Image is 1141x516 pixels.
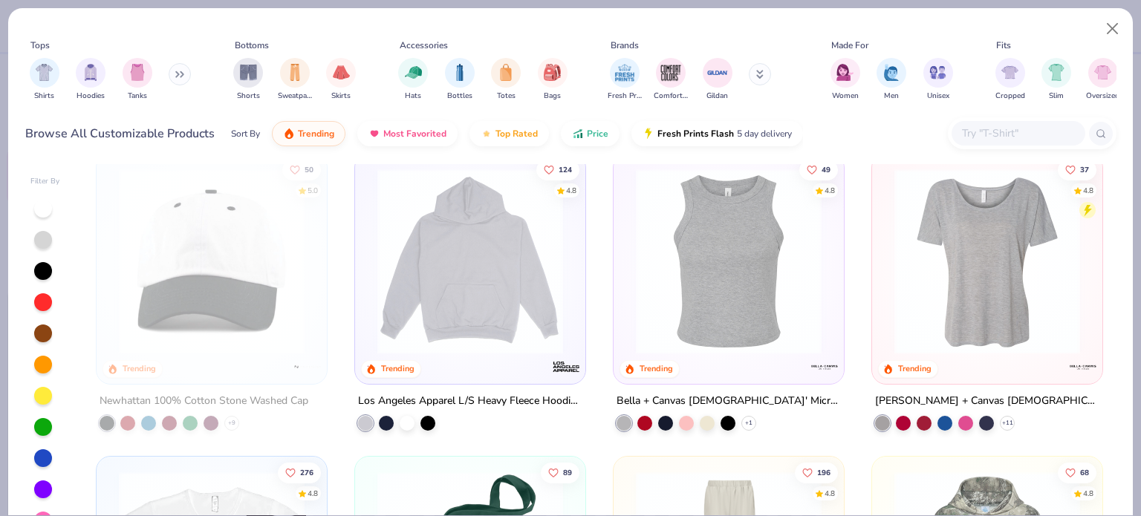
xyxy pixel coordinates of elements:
img: Hoodies Image [82,64,99,81]
img: Hats Image [405,64,422,81]
img: Bottles Image [452,64,468,81]
img: Shirts Image [36,64,53,81]
button: filter button [30,58,59,102]
span: Men [884,91,899,102]
button: Close [1099,15,1127,43]
button: Most Favorited [357,121,458,146]
img: Women Image [836,64,854,81]
div: 4.8 [1083,489,1093,500]
img: Unisex Image [929,64,946,81]
div: filter for Oversized [1086,58,1119,102]
button: filter button [995,58,1025,102]
span: Comfort Colors [654,91,688,102]
button: Like [536,159,579,180]
button: filter button [278,58,312,102]
div: 5.0 [308,185,319,196]
span: 37 [1080,166,1089,173]
img: Oversized Image [1094,64,1111,81]
div: Newhattan 100% Cotton Stone Washed Cap [100,391,308,410]
button: filter button [123,58,152,102]
button: filter button [398,58,428,102]
span: Totes [497,91,516,102]
div: 4.8 [1083,185,1093,196]
img: flash.gif [643,128,654,140]
button: Price [561,121,620,146]
span: Most Favorited [383,128,446,140]
div: filter for Fresh Prints [608,58,642,102]
span: Shorts [237,91,260,102]
button: Like [283,159,322,180]
img: most_fav.gif [368,128,380,140]
button: Like [541,463,579,483]
button: Fresh Prints Flash5 day delivery [631,121,803,146]
button: filter button [1041,58,1071,102]
span: Hoodies [77,91,105,102]
span: + 1 [745,418,752,427]
span: 124 [559,166,572,173]
span: Fresh Prints Flash [657,128,734,140]
button: filter button [703,58,732,102]
span: + 11 [1001,418,1012,427]
button: filter button [538,58,568,102]
img: Bella + Canvas logo [1067,351,1097,381]
div: Fits [996,39,1011,52]
span: Hats [405,91,421,102]
img: Totes Image [498,64,514,81]
span: Slim [1049,91,1064,102]
img: Shorts Image [240,64,257,81]
div: filter for Shorts [233,58,263,102]
button: filter button [76,58,105,102]
img: Sweatpants Image [287,64,303,81]
span: Unisex [927,91,949,102]
span: Cropped [995,91,1025,102]
button: Top Rated [469,121,549,146]
div: Bella + Canvas [DEMOGRAPHIC_DATA]' Micro Ribbed Racerback Tank [617,391,841,410]
button: Like [799,159,838,180]
button: filter button [830,58,860,102]
span: Women [832,91,859,102]
img: 6531d6c5-84f2-4e2d-81e4-76e2114e47c4 [370,168,570,353]
span: Skirts [331,91,351,102]
div: filter for Bottles [445,58,475,102]
div: filter for Skirts [326,58,356,102]
div: filter for Totes [491,58,521,102]
button: Like [795,463,838,483]
div: filter for Comfort Colors [654,58,688,102]
span: Bags [544,91,561,102]
div: 4.8 [825,185,835,196]
img: 52992e4f-a45f-431a-90ff-fda9c8197133 [628,168,829,353]
button: Like [1058,463,1096,483]
img: Men Image [883,64,900,81]
span: 276 [301,469,314,477]
div: Made For [831,39,868,52]
div: Los Angeles Apparel L/S Heavy Fleece Hoodie Po 14 Oz [358,391,582,410]
span: Shirts [34,91,54,102]
div: filter for Men [877,58,906,102]
span: 5 day delivery [737,125,792,143]
button: filter button [326,58,356,102]
img: Tanks Image [129,64,146,81]
span: Oversized [1086,91,1119,102]
div: filter for Hoodies [76,58,105,102]
img: Slim Image [1048,64,1064,81]
img: a2c1212f-7889-4602-8399-578c484ff67d [829,168,1030,353]
img: d77f1ec2-bb90-48d6-8f7f-dc067ae8652d [111,168,312,353]
div: filter for Cropped [995,58,1025,102]
span: 50 [305,166,314,173]
span: Top Rated [495,128,538,140]
button: filter button [233,58,263,102]
img: Los Angeles Apparel logo [551,351,581,381]
div: Tops [30,39,50,52]
input: Try "T-Shirt" [960,125,1075,142]
span: Gildan [706,91,728,102]
div: 4.8 [825,489,835,500]
span: Trending [298,128,334,140]
span: Price [587,128,608,140]
span: Tanks [128,91,147,102]
div: [PERSON_NAME] + Canvas [DEMOGRAPHIC_DATA]' Slouchy T-Shirt [875,391,1099,410]
img: Cropped Image [1001,64,1018,81]
button: filter button [491,58,521,102]
img: TopRated.gif [481,128,493,140]
div: filter for Slim [1041,58,1071,102]
div: 4.8 [566,185,576,196]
